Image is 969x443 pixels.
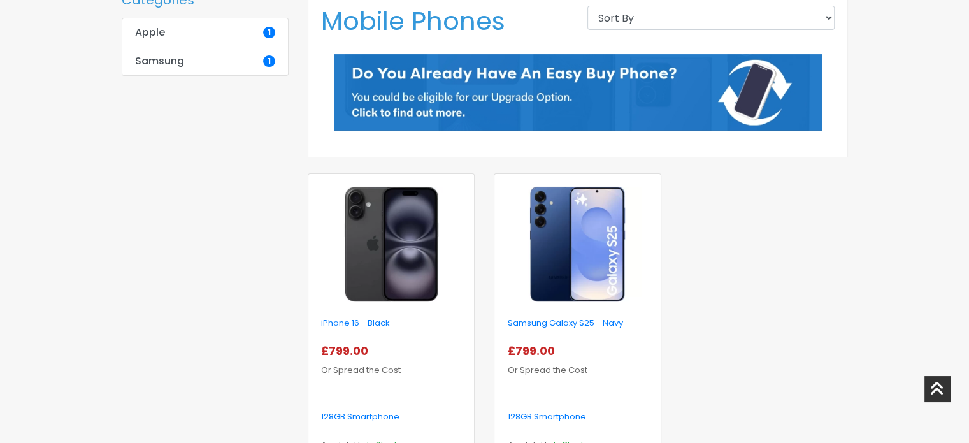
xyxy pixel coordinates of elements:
b: Samsung [135,55,184,68]
b: Apple [135,26,165,39]
h1: Mobile Phones [321,6,568,36]
a: Samsung Galaxy S25 - Navy [507,317,622,329]
span: 1 [263,27,275,38]
a: Apple 1 [122,18,289,47]
span: £799.00 [321,343,373,359]
a: iPhone 16 - Black [321,317,390,329]
span: 1 [263,55,275,67]
img: samsung-galaxy-s25-navy [513,187,642,301]
p: 128GB Smartphone [321,408,461,426]
p: Or Spread the Cost [507,342,647,379]
a: Samsung 1 [122,47,289,76]
p: Or Spread the Cost [321,342,461,379]
p: 128GB Smartphone [507,408,647,426]
img: iphone-16-black [327,187,456,301]
a: £799.00 [321,346,373,358]
a: £799.00 [507,346,559,358]
span: £799.00 [507,343,559,359]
